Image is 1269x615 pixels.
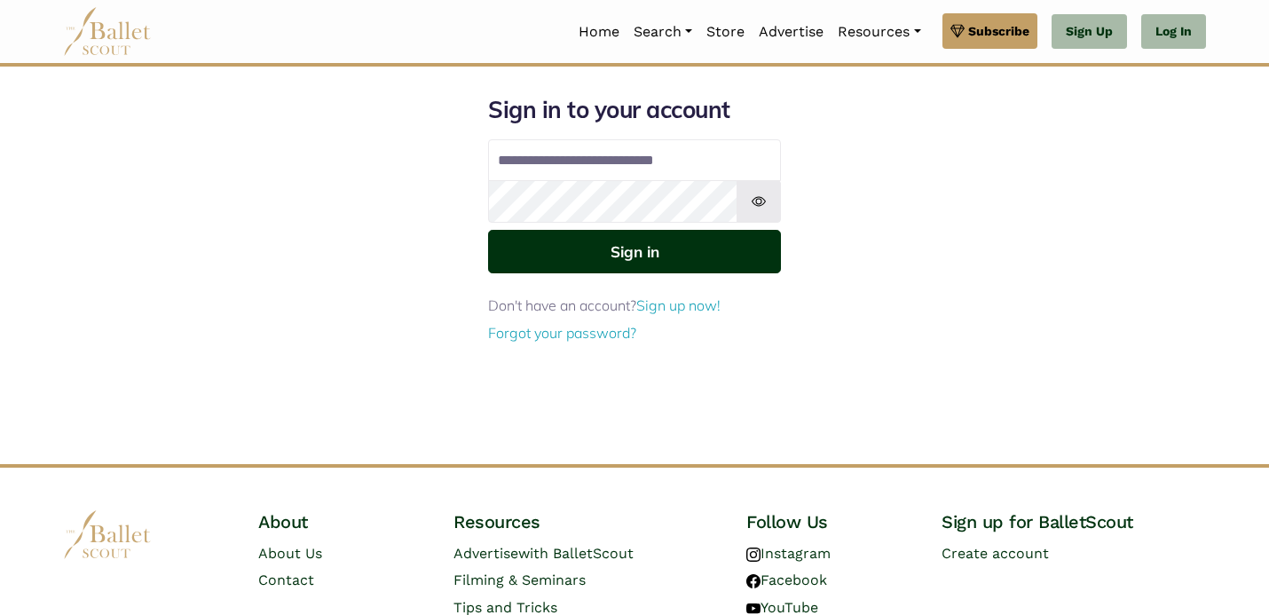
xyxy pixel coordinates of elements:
[746,572,827,588] a: Facebook
[453,545,634,562] a: Advertisewith BalletScout
[746,574,761,588] img: facebook logo
[950,21,965,41] img: gem.svg
[488,295,781,318] p: Don't have an account?
[488,324,636,342] a: Forgot your password?
[968,21,1029,41] span: Subscribe
[1141,14,1206,50] a: Log In
[752,13,831,51] a: Advertise
[746,545,831,562] a: Instagram
[518,545,634,562] span: with BalletScout
[453,510,718,533] h4: Resources
[636,296,721,314] a: Sign up now!
[942,545,1049,562] a: Create account
[746,548,761,562] img: instagram logo
[942,13,1037,49] a: Subscribe
[453,572,586,588] a: Filming & Seminars
[488,95,781,125] h1: Sign in to your account
[746,510,913,533] h4: Follow Us
[258,572,314,588] a: Contact
[258,510,425,533] h4: About
[627,13,699,51] a: Search
[488,230,781,273] button: Sign in
[571,13,627,51] a: Home
[258,545,322,562] a: About Us
[699,13,752,51] a: Store
[63,510,152,559] img: logo
[1052,14,1127,50] a: Sign Up
[831,13,927,51] a: Resources
[942,510,1206,533] h4: Sign up for BalletScout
